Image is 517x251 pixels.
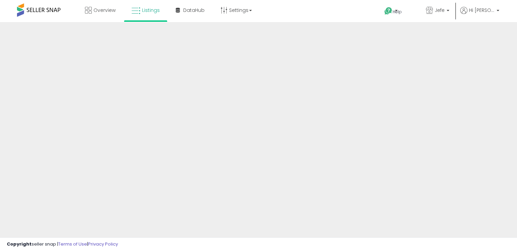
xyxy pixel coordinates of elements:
div: seller snap | | [7,241,118,248]
span: Help [393,9,402,15]
span: DataHub [183,7,205,14]
span: Jefe [435,7,445,14]
a: Help [379,2,415,22]
i: Get Help [384,7,393,15]
span: Overview [93,7,116,14]
a: Hi [PERSON_NAME] [460,7,499,22]
span: Hi [PERSON_NAME] [469,7,495,14]
span: Listings [142,7,160,14]
a: Terms of Use [58,241,87,247]
strong: Copyright [7,241,32,247]
a: Privacy Policy [88,241,118,247]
